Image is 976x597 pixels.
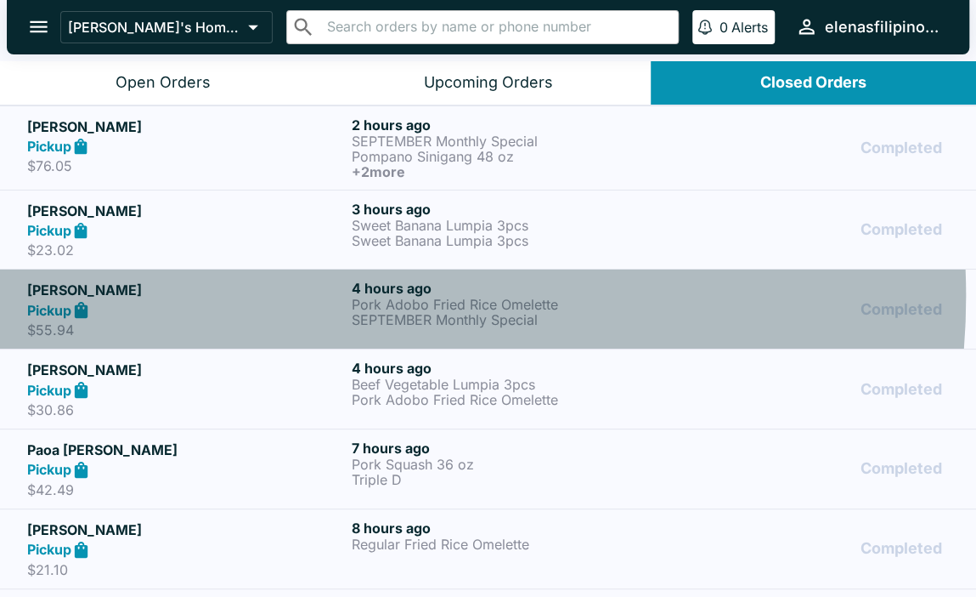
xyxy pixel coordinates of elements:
[27,157,345,174] p: $76.05
[68,19,241,36] p: [PERSON_NAME]'s Home of the Finest Filipino Foods
[352,377,669,392] p: Beef Vegetable Lumpia 3pcs
[352,440,669,457] h6: 7 hours ago
[17,5,60,48] button: open drawer
[27,561,345,578] p: $21.10
[352,392,669,407] p: Pork Adobo Fried Rice Omelette
[352,472,669,487] p: Triple D
[352,457,669,472] p: Pork Squash 36 oz
[719,19,728,36] p: 0
[27,117,345,137] h5: [PERSON_NAME]
[27,222,71,239] strong: Pickup
[27,382,71,399] strong: Pickup
[352,520,669,537] h6: 8 hours ago
[352,164,669,179] h6: + 2 more
[352,218,669,233] p: Sweet Banana Lumpia 3pcs
[352,360,669,377] h6: 4 hours ago
[352,149,669,164] p: Pompano Sinigang 48 oz
[27,138,71,155] strong: Pickup
[116,73,211,93] div: Open Orders
[352,280,669,297] h6: 4 hours ago
[424,73,553,93] div: Upcoming Orders
[27,461,71,478] strong: Pickup
[27,440,345,460] h5: Paoa [PERSON_NAME]
[352,117,669,134] h6: 2 hours ago
[27,481,345,498] p: $42.49
[27,242,345,259] p: $23.02
[322,15,671,39] input: Search orders by name or phone number
[27,302,71,319] strong: Pickup
[27,360,345,380] h5: [PERSON_NAME]
[352,233,669,248] p: Sweet Banana Lumpia 3pcs
[760,73,866,93] div: Closed Orders
[27,541,71,558] strong: Pickup
[352,134,669,149] p: SEPTEMBER Monthly Special
[352,297,669,312] p: Pork Adobo Fried Rice Omelette
[825,17,942,37] div: elenasfilipinofoods
[27,401,345,418] p: $30.86
[352,537,669,552] p: Regular Fried Rice Omelette
[788,9,949,45] button: elenasfilipinofoods
[27,201,345,221] h5: [PERSON_NAME]
[27,520,345,540] h5: [PERSON_NAME]
[352,201,669,218] h6: 3 hours ago
[352,312,669,327] p: SEPTEMBER Monthly Special
[60,11,273,43] button: [PERSON_NAME]'s Home of the Finest Filipino Foods
[731,19,768,36] p: Alerts
[27,280,345,300] h5: [PERSON_NAME]
[27,321,345,338] p: $55.94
